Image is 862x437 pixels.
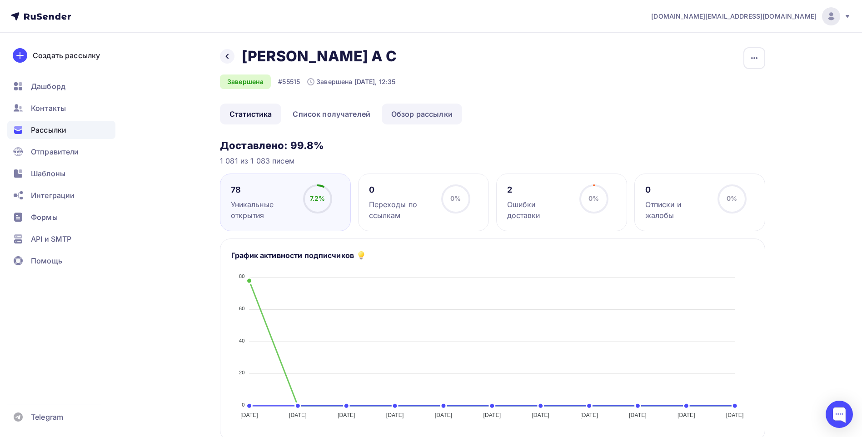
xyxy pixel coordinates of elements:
a: Обзор рассылки [382,104,462,124]
tspan: 60 [239,306,245,311]
tspan: [DATE] [532,412,549,418]
div: Уникальные открытия [231,199,295,221]
a: Шаблоны [7,164,115,183]
a: Статистика [220,104,281,124]
div: Завершена [DATE], 12:35 [307,77,395,86]
div: Ошибки доставки [507,199,571,221]
tspan: [DATE] [386,412,404,418]
div: 78 [231,184,295,195]
h2: [PERSON_NAME] А С [242,47,397,65]
span: 0% [450,194,461,202]
a: Формы [7,208,115,226]
tspan: [DATE] [726,412,744,418]
span: Помощь [31,255,62,266]
div: Завершена [220,74,271,89]
div: Отписки и жалобы [645,199,709,221]
tspan: [DATE] [483,412,501,418]
a: Отправители [7,143,115,161]
span: Рассылки [31,124,66,135]
a: [DOMAIN_NAME][EMAIL_ADDRESS][DOMAIN_NAME] [651,7,851,25]
span: Дашборд [31,81,65,92]
div: 1 081 из 1 083 писем [220,155,765,166]
a: Контакты [7,99,115,117]
div: #55515 [278,77,300,86]
span: Telegram [31,412,63,422]
tspan: 20 [239,370,245,375]
span: Формы [31,212,58,223]
div: Переходы по ссылкам [369,199,433,221]
tspan: [DATE] [580,412,598,418]
div: 2 [507,184,571,195]
span: Контакты [31,103,66,114]
span: Интеграции [31,190,75,201]
a: Дашборд [7,77,115,95]
tspan: 0 [242,402,244,407]
tspan: 80 [239,273,245,279]
span: Шаблоны [31,168,65,179]
span: 0% [588,194,599,202]
tspan: [DATE] [240,412,258,418]
span: API и SMTP [31,233,71,244]
h5: График активности подписчиков [231,250,354,261]
div: 0 [369,184,433,195]
tspan: [DATE] [338,412,355,418]
span: 7.2% [310,194,325,202]
div: 0 [645,184,709,195]
a: Рассылки [7,121,115,139]
div: Создать рассылку [33,50,100,61]
tspan: [DATE] [678,412,695,418]
tspan: [DATE] [289,412,307,418]
tspan: 40 [239,338,245,343]
h3: Доставлено: 99.8% [220,139,765,152]
span: 0% [727,194,737,202]
tspan: [DATE] [435,412,453,418]
a: Список получателей [283,104,380,124]
span: [DOMAIN_NAME][EMAIL_ADDRESS][DOMAIN_NAME] [651,12,817,21]
span: Отправители [31,146,79,157]
tspan: [DATE] [629,412,647,418]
